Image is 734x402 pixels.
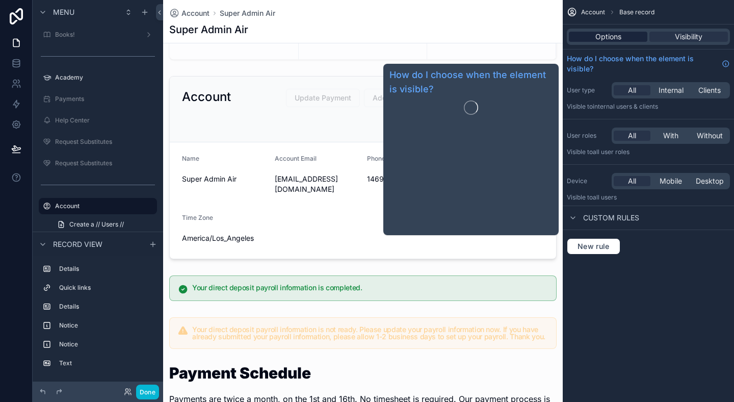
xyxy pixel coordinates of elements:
[573,242,614,251] span: New rule
[55,159,155,167] label: Request Substitutes
[55,138,155,146] label: Request Substitutes
[39,155,157,171] a: Request Substitutes
[595,32,621,42] span: Options
[697,131,723,141] span: Without
[593,103,658,110] span: Internal users & clients
[53,239,102,249] span: Record view
[389,68,553,96] a: How do I choose when the element is visible?
[619,8,654,16] span: Base record
[389,119,553,231] iframe: Guide
[567,148,730,156] p: Visible to
[583,213,639,223] span: Custom rules
[567,103,730,111] p: Visible to
[59,340,153,348] label: Notice
[567,132,608,140] label: User roles
[581,8,605,16] span: Account
[567,86,608,94] label: User type
[136,385,159,399] button: Done
[660,176,682,186] span: Mobile
[59,265,153,273] label: Details
[675,32,702,42] span: Visibility
[628,176,636,186] span: All
[567,193,730,202] p: Visible to
[220,8,275,18] a: Super Admin Air
[698,85,721,95] span: Clients
[55,116,155,124] label: Help Center
[696,176,724,186] span: Desktop
[69,220,124,229] span: Create a // Users //
[59,321,153,330] label: Notice
[628,85,636,95] span: All
[51,216,157,233] a: Create a // Users //
[55,202,151,210] label: Account
[567,54,730,74] a: How do I choose when the element is visible?
[593,193,617,201] span: all users
[59,284,153,292] label: Quick links
[59,359,153,367] label: Text
[663,131,678,141] span: With
[567,238,620,255] button: New rule
[628,131,636,141] span: All
[567,54,718,74] span: How do I choose when the element is visible?
[567,177,608,185] label: Device
[659,85,684,95] span: Internal
[593,148,630,156] span: All user roles
[169,8,209,18] a: Account
[39,198,157,214] a: Account
[33,256,163,382] div: scrollable content
[169,22,248,37] h1: Super Admin Air
[59,303,153,311] label: Details
[181,8,209,18] span: Account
